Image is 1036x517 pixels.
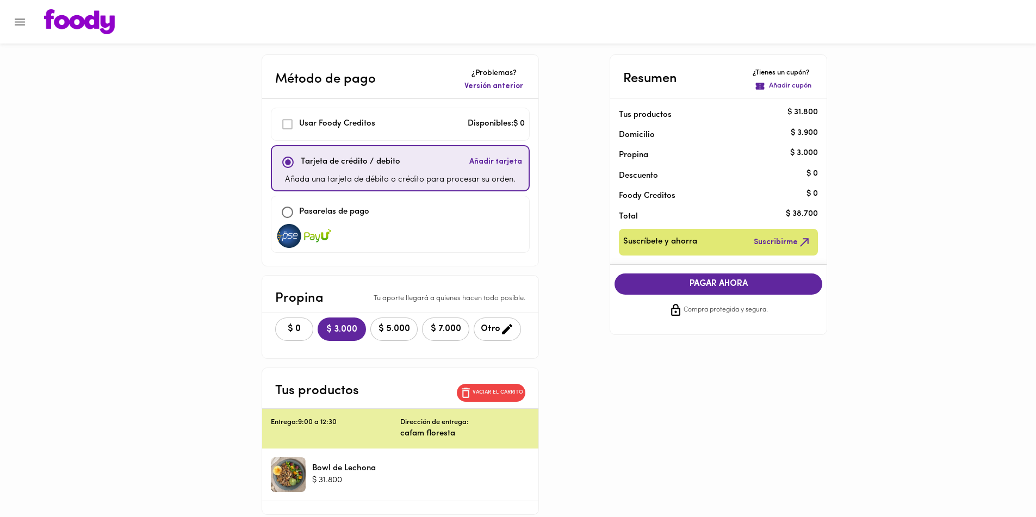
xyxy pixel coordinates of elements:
[7,9,33,35] button: Menu
[457,384,525,402] button: Vaciar el carrito
[271,457,306,492] div: Bowl de Lechona
[481,322,514,336] span: Otro
[326,325,357,335] span: $ 3.000
[787,107,818,119] p: $ 31.800
[374,294,525,304] p: Tu aporte llegará a quienes hacen todo posible.
[301,156,400,169] p: Tarjeta de crédito / debito
[807,168,818,179] p: $ 0
[623,235,697,249] span: Suscríbete y ahorra
[275,381,359,401] p: Tus productos
[275,70,376,89] p: Método de pago
[282,324,306,334] span: $ 0
[469,157,522,167] span: Añadir tarjeta
[422,317,469,341] button: $ 7.000
[468,118,525,130] p: Disponibles: $ 0
[615,273,822,295] button: PAGAR AHORA
[318,317,366,341] button: $ 3.000
[464,81,523,92] span: Versión anterior
[271,418,400,428] p: Entrega: 9:00 a 12:30
[753,68,814,78] p: ¿Tienes un cupón?
[973,454,1025,506] iframe: Messagebird Livechat Widget
[753,79,814,94] button: Añadir cupón
[619,190,801,202] p: Foody Creditos
[790,147,818,159] p: $ 3.000
[462,68,525,79] p: ¿Problemas?
[462,79,525,94] button: Versión anterior
[625,279,811,289] span: PAGAR AHORA
[400,418,469,428] p: Dirección de entrega:
[786,209,818,220] p: $ 38.700
[619,170,658,182] p: Descuento
[400,428,530,439] p: cafam floresta
[299,206,369,219] p: Pasarelas de pago
[791,127,818,139] p: $ 3.900
[275,317,313,341] button: $ 0
[473,389,523,396] p: Vaciar el carrito
[754,235,811,249] span: Suscribirme
[276,224,303,248] img: visa
[684,305,768,316] span: Compra protegida y segura.
[370,317,418,341] button: $ 5.000
[752,233,814,251] button: Suscribirme
[275,289,324,308] p: Propina
[304,224,331,248] img: visa
[467,151,524,174] button: Añadir tarjeta
[619,150,801,161] p: Propina
[807,188,818,200] p: $ 0
[769,81,811,91] p: Añadir cupón
[619,211,801,222] p: Total
[377,324,411,334] span: $ 5.000
[429,324,462,334] span: $ 7.000
[474,317,521,341] button: Otro
[44,9,115,34] img: logo.png
[623,69,677,89] p: Resumen
[312,475,376,486] p: $ 31.800
[299,118,375,130] p: Usar Foody Creditos
[619,129,655,141] p: Domicilio
[312,463,376,474] p: Bowl de Lechona
[619,109,801,121] p: Tus productos
[285,174,516,186] p: Añada una tarjeta de débito o crédito para procesar su orden.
